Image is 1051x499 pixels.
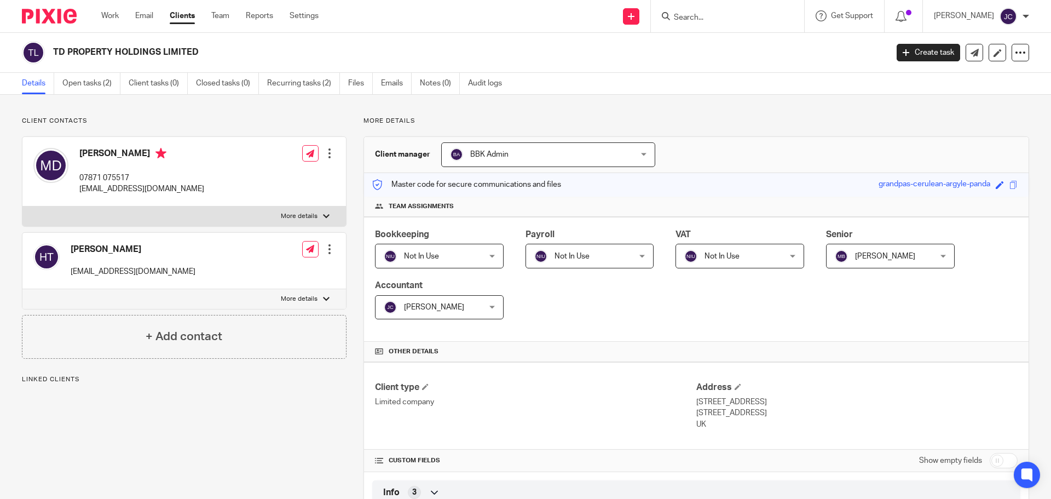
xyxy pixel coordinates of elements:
span: Payroll [525,230,555,239]
span: VAT [675,230,691,239]
a: Recurring tasks (2) [267,73,340,94]
a: Emails [381,73,412,94]
img: svg%3E [22,41,45,64]
p: [STREET_ADDRESS] [696,408,1018,418]
span: BBK Admin [470,151,509,158]
span: Not In Use [704,253,740,260]
span: Bookkeeping [375,230,429,239]
a: Team [211,10,229,21]
input: Search [673,13,771,23]
span: [PERSON_NAME] [855,253,915,260]
p: [STREET_ADDRESS] [696,397,1018,408]
a: Settings [290,10,319,21]
span: Accountant [375,281,423,290]
img: Pixie [22,9,77,24]
p: [EMAIL_ADDRESS][DOMAIN_NAME] [71,266,195,277]
i: Primary [155,148,166,159]
a: Work [101,10,119,21]
a: Files [348,73,373,94]
p: Master code for secure communications and files [372,179,561,190]
p: More details [281,295,317,303]
img: svg%3E [684,250,697,263]
h4: + Add contact [146,328,222,345]
a: Create task [897,44,960,61]
a: Client tasks (0) [129,73,188,94]
h3: Client manager [375,149,430,160]
p: Linked clients [22,375,347,384]
span: Other details [389,347,438,356]
a: Reports [246,10,273,21]
img: svg%3E [534,250,547,263]
span: Info [383,487,400,498]
span: Team assignments [389,202,454,211]
span: Not In Use [404,253,439,260]
a: Notes (0) [420,73,460,94]
span: Not In Use [555,253,590,260]
img: svg%3E [384,301,397,314]
a: Clients [170,10,195,21]
img: svg%3E [450,148,463,161]
p: More details [281,212,317,221]
a: Closed tasks (0) [196,73,259,94]
p: 07871 075517 [79,173,204,183]
a: Email [135,10,153,21]
h4: [PERSON_NAME] [79,148,204,162]
span: Senior [826,230,853,239]
span: [PERSON_NAME] [404,303,464,311]
p: Limited company [375,397,696,408]
p: [EMAIL_ADDRESS][DOMAIN_NAME] [79,183,204,194]
span: Get Support [831,12,873,20]
p: [PERSON_NAME] [934,10,994,21]
h4: Address [696,382,1018,393]
p: Client contacts [22,117,347,125]
img: svg%3E [384,250,397,263]
label: Show empty fields [919,455,982,466]
p: More details [363,117,1029,125]
h4: CUSTOM FIELDS [375,456,696,465]
div: grandpas-cerulean-argyle-panda [879,179,990,191]
img: svg%3E [33,244,60,270]
h2: TD PROPERTY HOLDINGS LIMITED [53,47,715,58]
a: Details [22,73,54,94]
span: 3 [412,487,417,498]
a: Audit logs [468,73,510,94]
img: svg%3E [33,148,68,183]
img: svg%3E [835,250,848,263]
img: svg%3E [1000,8,1017,25]
p: UK [696,419,1018,430]
a: Open tasks (2) [62,73,120,94]
h4: [PERSON_NAME] [71,244,195,255]
h4: Client type [375,382,696,393]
